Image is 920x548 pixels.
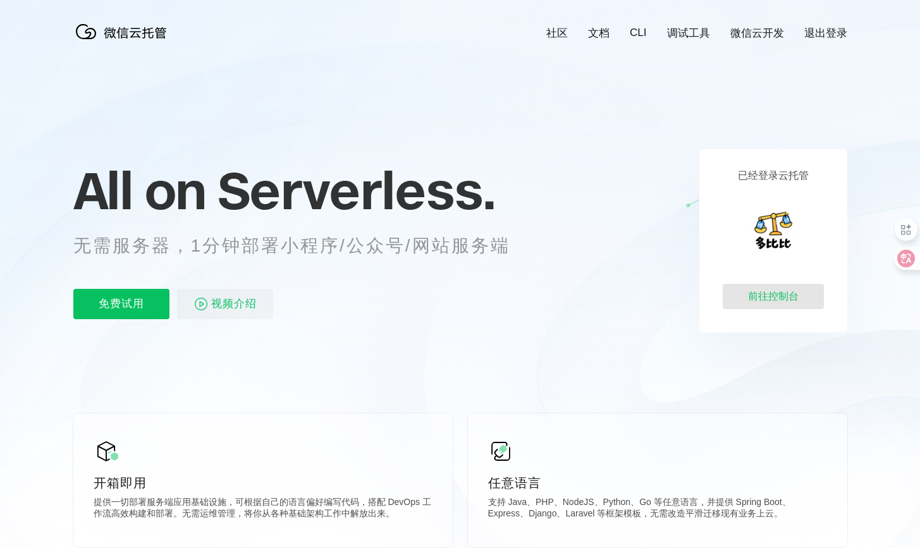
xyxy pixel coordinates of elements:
[804,26,847,40] a: 退出登录
[588,26,610,40] a: 文档
[73,19,175,44] img: 微信云托管
[211,289,257,319] span: 视频介绍
[630,27,646,39] a: CLI
[193,296,209,312] img: video_play.svg
[94,497,432,522] p: 提供一切部署服务端应用基础设施，可根据自己的语言偏好编写代码，搭配 DevOps 工作流高效构建和部署。无需运维管理，将你从各种基础架构工作中解放出来。
[488,474,827,492] p: 任意语言
[723,284,824,309] div: 前往控制台
[73,35,175,46] a: 微信云托管
[546,26,568,40] a: 社区
[218,159,495,222] span: Serverless.
[730,26,784,40] a: 微信云开发
[73,289,169,319] p: 免费试用
[73,159,205,222] span: All on
[73,233,534,259] p: 无需服务器，1分钟部署小程序/公众号/网站服务端
[667,26,710,40] a: 调试工具
[488,497,827,522] p: 支持 Java、PHP、NodeJS、Python、Go 等任意语言，并提供 Spring Boot、Express、Django、Laravel 等框架模板，无需改造平滑迁移现有业务上云。
[94,474,432,492] p: 开箱即用
[738,169,809,183] p: 已经登录云托管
